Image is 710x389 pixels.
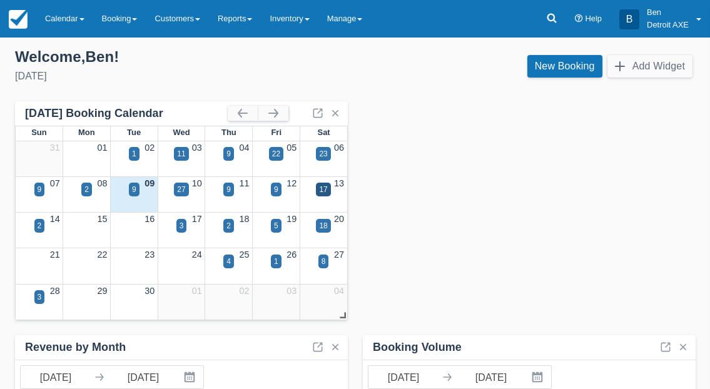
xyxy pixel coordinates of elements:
a: 02 [145,143,155,153]
a: 04 [334,286,344,296]
input: End Date [456,366,526,388]
div: [DATE] [15,69,345,84]
a: 15 [97,214,107,224]
div: 8 [322,256,326,267]
p: Detroit AXE [647,19,689,31]
span: Sun [31,128,46,137]
a: 05 [287,143,297,153]
a: 19 [287,214,297,224]
div: 17 [319,184,327,195]
div: 9 [38,184,42,195]
img: checkfront-main-nav-mini-logo.png [9,10,28,29]
a: 30 [145,286,155,296]
div: 22 [272,148,280,159]
span: Fri [271,128,281,137]
div: 4 [226,256,231,267]
a: 28 [50,286,60,296]
a: 01 [192,286,202,296]
span: Thu [221,128,236,137]
span: Help [585,14,602,23]
input: Start Date [368,366,439,388]
div: B [619,9,639,29]
div: 3 [180,220,184,231]
a: 25 [240,250,250,260]
a: New Booking [527,55,602,78]
div: 2 [84,184,89,195]
a: 18 [240,214,250,224]
a: 11 [240,178,250,188]
a: 21 [50,250,60,260]
button: Interact with the calendar and add the check-in date for your trip. [526,366,551,388]
a: 09 [145,178,155,188]
div: Welcome , Ben ! [15,48,345,66]
div: 9 [274,184,278,195]
div: 27 [177,184,185,195]
a: 22 [97,250,107,260]
a: 08 [97,178,107,188]
a: 04 [240,143,250,153]
div: 9 [226,148,231,159]
div: 11 [177,148,185,159]
div: 2 [38,220,42,231]
button: Add Widget [607,55,692,78]
a: 13 [334,178,344,188]
div: 18 [319,220,327,231]
a: 10 [192,178,202,188]
a: 31 [50,143,60,153]
div: 1 [132,148,136,159]
span: Tue [127,128,141,137]
a: 26 [287,250,297,260]
a: 17 [192,214,202,224]
a: 20 [334,214,344,224]
i: Help [575,15,583,23]
div: Booking Volume [373,340,462,355]
div: Revenue by Month [25,340,126,355]
div: 1 [274,256,278,267]
p: Ben [647,6,689,19]
span: Sat [318,128,330,137]
a: 27 [334,250,344,260]
div: 9 [226,184,231,195]
div: 3 [38,291,42,303]
input: Start Date [21,366,91,388]
a: 03 [287,286,297,296]
a: 06 [334,143,344,153]
a: 02 [240,286,250,296]
button: Interact with the calendar and add the check-in date for your trip. [178,366,203,388]
div: 5 [274,220,278,231]
div: 2 [226,220,231,231]
div: 9 [132,184,136,195]
a: 12 [287,178,297,188]
a: 24 [192,250,202,260]
a: 07 [50,178,60,188]
span: Wed [173,128,190,137]
div: [DATE] Booking Calendar [25,106,228,121]
span: Mon [78,128,95,137]
a: 14 [50,214,60,224]
a: 03 [192,143,202,153]
input: End Date [108,366,178,388]
a: 29 [97,286,107,296]
div: 23 [319,148,327,159]
a: 16 [145,214,155,224]
a: 23 [145,250,155,260]
a: 01 [97,143,107,153]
